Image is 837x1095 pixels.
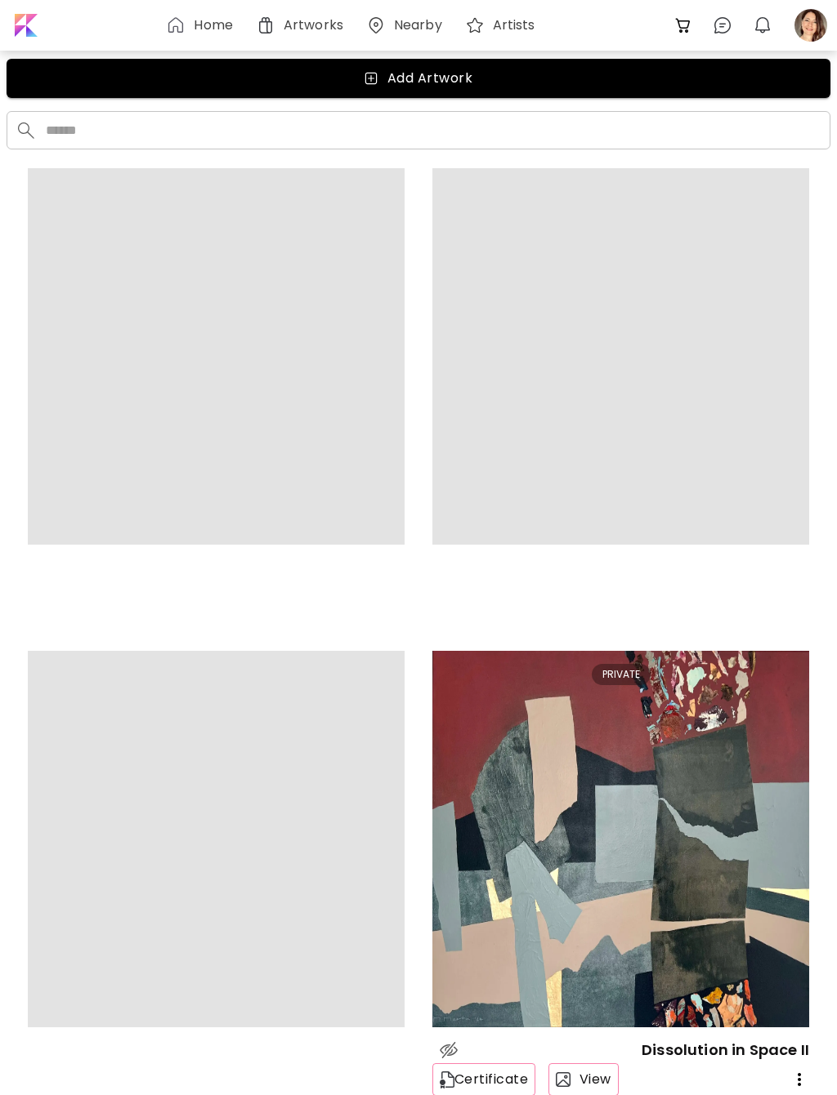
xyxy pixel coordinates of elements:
img: hidden [439,1040,459,1060]
img: chatIcon [713,16,732,35]
img: cart [674,16,693,35]
button: bellIcon [749,11,777,39]
a: Artworks [256,16,350,35]
a: Nearby [366,16,449,35]
h6: Nearby [394,19,442,32]
h6: Artworks [284,19,343,32]
a: Home [166,16,239,35]
button: addArtworkSquareAdd Artwork [7,59,830,98]
img: bellIcon [753,16,772,35]
span: View [556,1070,611,1089]
img: addArtworkSquare [365,72,378,85]
img: thumbnail [432,651,809,1027]
h6: Home [194,19,232,32]
div: Add Artwork [387,69,472,88]
img: view-art [556,1072,571,1087]
div: PRIVATE [592,664,651,685]
a: Artists [465,16,542,35]
img: Certificate [440,1071,454,1088]
h6: Artists [493,19,535,32]
img: search [18,122,34,139]
p: Dissolution in Space II [642,1040,809,1060]
span: Certificate [440,1070,528,1089]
